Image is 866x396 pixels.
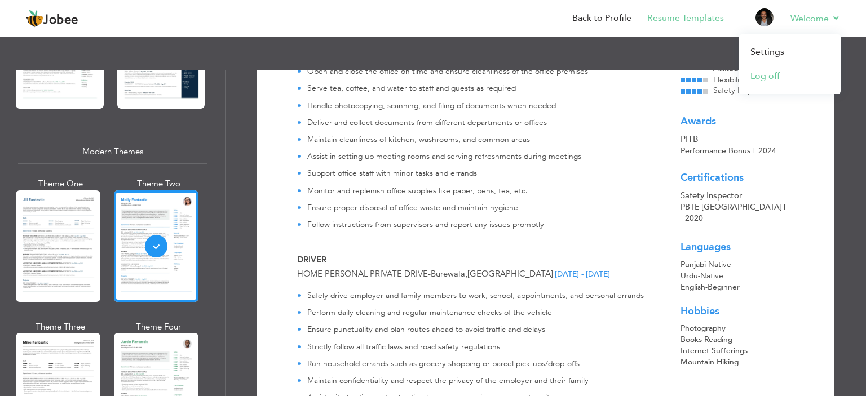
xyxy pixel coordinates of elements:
span: Punjabi [681,259,706,270]
p: Open and close the office on time and ensure cleanliness of the office premises [307,65,588,78]
img: Profile Img [755,8,774,26]
div: Languages [681,240,794,255]
div: Theme Three [18,321,103,333]
p: Serve tea, coffee, and water to staff and guests as required [307,82,588,95]
img: jobee.io [25,10,43,28]
p: Maintain confidentiality and respect the privacy of the employer and their family [307,375,644,387]
a: Jobee [25,10,78,28]
span: PBTE [GEOGRAPHIC_DATA] [681,202,782,212]
p: Assist in setting up meeting rooms and serving refreshments during meetings [307,150,588,163]
span: - [705,283,708,292]
p: Safely drive employer and family members to work, school, appointments, and personal errands [307,290,644,302]
span: Home Personal Private Drive [297,268,428,279]
p: Follow instructions from supervisors and report any issues promptly [307,219,588,231]
span: [GEOGRAPHIC_DATA] [467,268,553,279]
span: Beginner [708,282,740,292]
span: Driver [297,254,326,265]
span: - [706,260,708,269]
p: Monitor and replenish office supplies like paper, pens, tea, etc. [307,185,588,197]
span: Burewala [431,268,465,279]
span: Safety Inspector [713,85,771,96]
span: Urdu [681,270,698,281]
a: Welcome [790,12,841,25]
span: - [428,268,431,279]
a: Log off [739,64,841,88]
span: English [681,282,705,292]
div: Internet Sufferings [681,345,794,357]
div: Modern Themes [18,140,207,164]
span: Native [708,259,731,270]
a: Settings [739,40,841,64]
p: Maintain cleanliness of kitchen, washrooms, and common areas [307,134,588,146]
p: Ensure punctuality and plan routes ahead to avoid traffic and delays [307,323,644,336]
p: Support office staff with minor tasks and errands [307,167,588,180]
span: Awards [681,114,716,128]
div: Theme Four [116,321,201,333]
div: Theme Two [116,178,201,190]
p: Run household errands such as grocery shopping or parcel pick-ups/drop-offs [307,358,644,370]
span: Flexibility [713,74,746,85]
span: | 2024 [752,145,776,156]
a: Resume Templates [647,12,724,25]
span: , [465,268,467,279]
span: | 2020 [681,202,785,224]
div: Hobbies [681,304,794,319]
span: [DATE] - [DATE] [555,269,610,279]
p: Ensure proper disposal of office waste and maintain hygiene [307,202,588,214]
div: Books Reading [681,334,794,345]
span: Jobee [43,14,78,26]
span: | [553,269,555,279]
span: Safety Inspector [681,190,743,201]
span: Certifications [681,171,744,185]
p: Perform daily cleaning and regular maintenance checks of the vehicle [307,306,644,319]
div: Theme One [18,178,103,190]
p: Handle photocopying, scanning, and filing of documents when needed [307,100,588,112]
span: PITB [681,134,698,145]
span: Performance Bonus [681,145,750,156]
div: Mountain Hiking [681,357,794,379]
a: Back to Profile [572,12,631,25]
span: - [698,272,700,281]
p: Strictly follow all traffic laws and road safety regulations [307,341,644,353]
div: Photography [681,323,794,334]
p: Deliver and collect documents from different departments or offices [307,117,588,129]
span: Native [700,270,723,281]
